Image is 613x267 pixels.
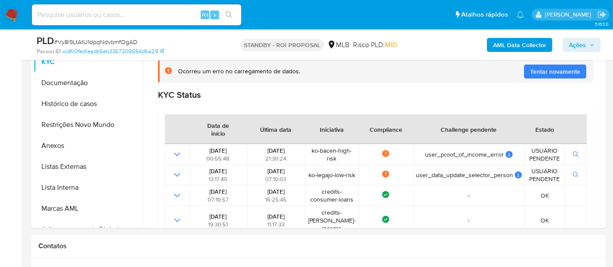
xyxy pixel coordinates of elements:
[34,114,143,135] button: Restrições Novo Mundo
[353,40,397,50] span: Risco PLD:
[34,177,143,198] button: Lista Interna
[37,48,61,55] b: Person ID
[385,40,397,50] span: MID
[37,34,54,48] b: PLD
[220,9,238,21] button: search-icon
[54,38,137,46] span: # Vy8l9LtAtU1dpqNdvbmfOgAD
[563,38,601,52] button: Ações
[32,9,241,21] input: Pesquise usuários ou casos...
[493,38,546,52] b: AML Data Collector
[487,38,552,52] button: AML Data Collector
[34,219,143,240] button: Adiantamentos de Dinheiro
[34,72,143,93] button: Documentação
[517,11,524,18] a: Notificações
[327,40,349,50] div: MLB
[34,135,143,156] button: Anexos
[569,38,586,52] span: Ações
[595,21,609,27] span: 3.163.0
[34,51,143,72] button: KYC
[240,39,324,51] p: STANDBY - ROI PROPOSAL
[202,10,209,19] span: Alt
[213,10,216,19] span: s
[38,242,599,250] h1: Contatos
[34,156,143,177] button: Listas Externas
[34,93,143,114] button: Histórico de casos
[545,10,594,19] p: erico.trevizan@mercadopago.com.br
[34,198,143,219] button: Marcas AML
[62,48,164,55] a: cc4fc0fed1eadb5eb3367309554d6a29
[461,10,508,19] span: Atalhos rápidos
[597,10,606,19] a: Sair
